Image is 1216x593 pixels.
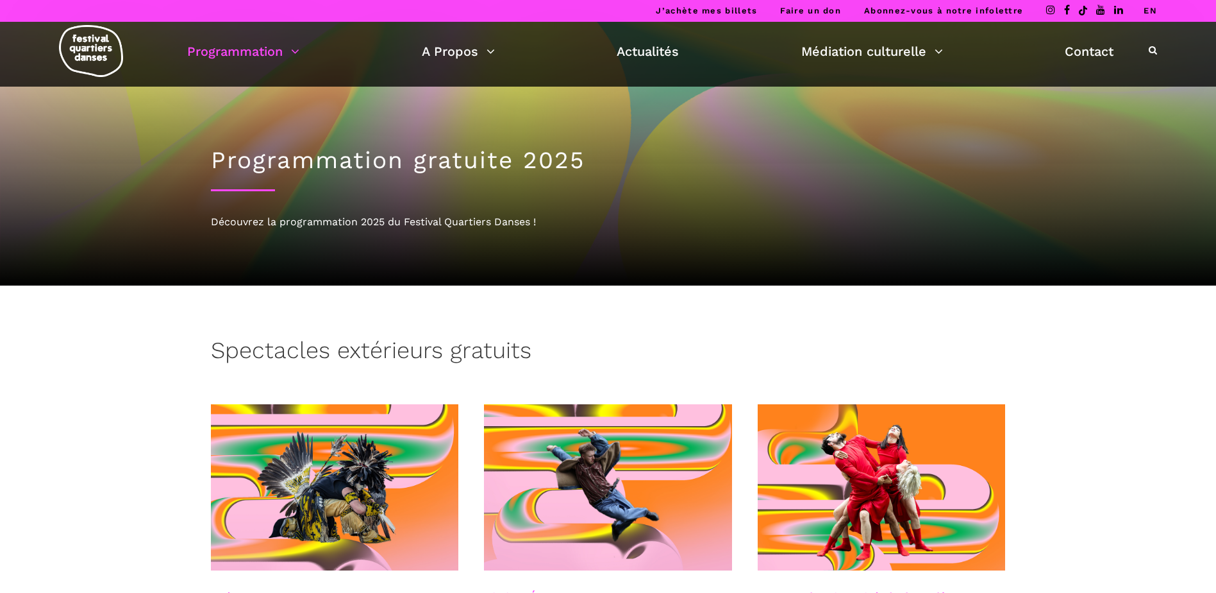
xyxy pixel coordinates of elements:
[211,146,1006,175] h1: Programmation gratuite 2025
[211,337,531,369] h3: Spectacles extérieurs gratuits
[422,40,495,62] a: A Propos
[617,40,679,62] a: Actualités
[864,6,1023,15] a: Abonnez-vous à notre infolettre
[187,40,299,62] a: Programmation
[59,25,123,77] img: logo-fqd-med
[801,40,943,62] a: Médiation culturelle
[1065,40,1113,62] a: Contact
[211,214,1006,230] div: Découvrez la programmation 2025 du Festival Quartiers Danses !
[656,6,757,15] a: J’achète mes billets
[1144,6,1157,15] a: EN
[780,6,841,15] a: Faire un don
